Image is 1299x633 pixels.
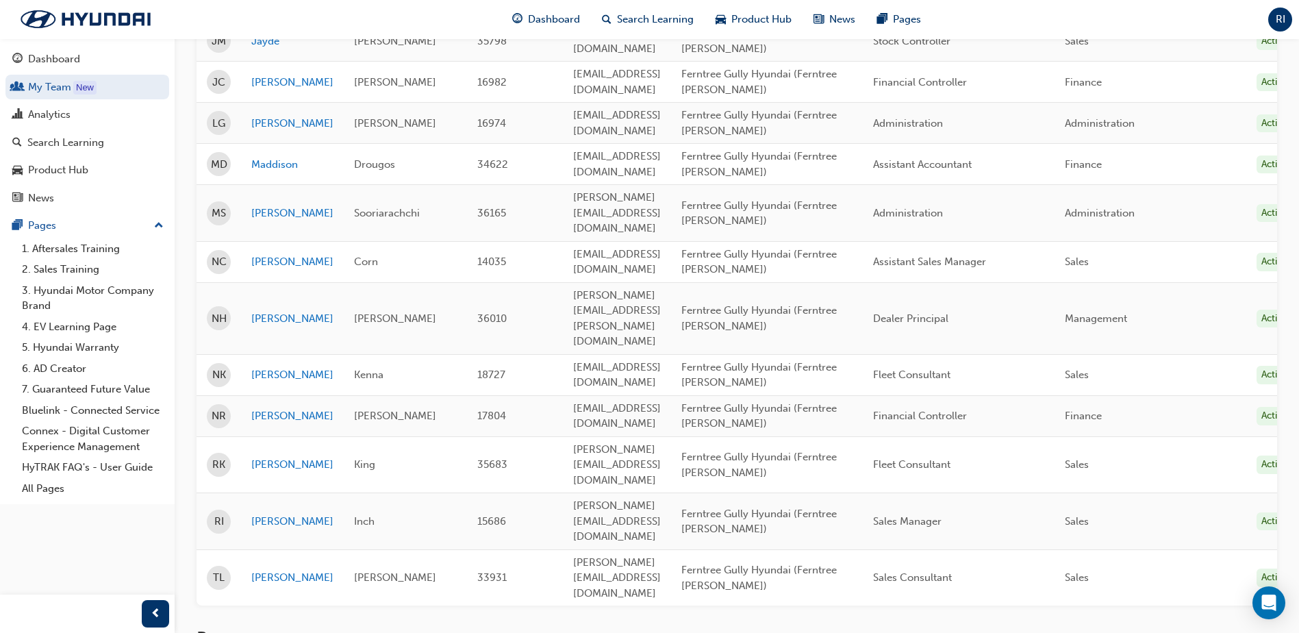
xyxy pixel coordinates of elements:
[5,158,169,183] a: Product Hub
[1257,512,1292,531] div: Active
[1268,8,1292,32] button: RI
[12,220,23,232] span: pages-icon
[154,217,164,235] span: up-icon
[5,102,169,127] a: Analytics
[1257,114,1292,133] div: Active
[212,116,225,132] span: LG
[354,410,436,422] span: [PERSON_NAME]
[873,410,967,422] span: Financial Controller
[681,564,837,592] span: Ferntree Gully Hyundai (Ferntree [PERSON_NAME])
[354,35,436,47] span: [PERSON_NAME]
[28,162,88,178] div: Product Hub
[705,5,803,34] a: car-iconProduct Hub
[573,361,661,389] span: [EMAIL_ADDRESS][DOMAIN_NAME]
[12,193,23,205] span: news-icon
[803,5,866,34] a: news-iconNews
[151,606,161,623] span: prev-icon
[681,109,837,137] span: Ferntree Gully Hyundai (Ferntree [PERSON_NAME])
[873,369,950,381] span: Fleet Consultant
[354,207,420,219] span: Sooriarachchi
[354,312,436,325] span: [PERSON_NAME]
[73,81,97,95] div: Tooltip anchor
[477,458,507,471] span: 35683
[716,11,726,28] span: car-icon
[251,408,333,424] a: [PERSON_NAME]
[573,499,661,543] span: [PERSON_NAME][EMAIL_ADDRESS][DOMAIN_NAME]
[251,457,333,473] a: [PERSON_NAME]
[573,68,661,96] span: [EMAIL_ADDRESS][DOMAIN_NAME]
[16,358,169,380] a: 6. AD Creator
[16,259,169,280] a: 2. Sales Training
[814,11,824,28] span: news-icon
[1257,156,1292,174] div: Active
[1065,256,1089,268] span: Sales
[873,117,943,129] span: Administration
[1257,310,1292,328] div: Active
[354,256,378,268] span: Corn
[212,408,226,424] span: NR
[573,443,661,486] span: [PERSON_NAME][EMAIL_ADDRESS][DOMAIN_NAME]
[1257,456,1292,474] div: Active
[16,457,169,478] a: HyTRAK FAQ's - User Guide
[681,248,837,276] span: Ferntree Gully Hyundai (Ferntree [PERSON_NAME])
[251,570,333,586] a: [PERSON_NAME]
[501,5,591,34] a: guage-iconDashboard
[477,312,507,325] span: 36010
[573,289,661,348] span: [PERSON_NAME][EMAIL_ADDRESS][PERSON_NAME][DOMAIN_NAME]
[212,367,226,383] span: NK
[1065,35,1089,47] span: Sales
[477,256,506,268] span: 14035
[354,571,436,584] span: [PERSON_NAME]
[477,207,506,219] span: 36165
[573,191,661,234] span: [PERSON_NAME][EMAIL_ADDRESS][DOMAIN_NAME]
[573,150,661,178] span: [EMAIL_ADDRESS][DOMAIN_NAME]
[681,27,837,55] span: Ferntree Gully Hyundai (Ferntree [PERSON_NAME])
[251,75,333,90] a: [PERSON_NAME]
[28,51,80,67] div: Dashboard
[1252,586,1285,619] div: Open Intercom Messenger
[1065,515,1089,527] span: Sales
[1065,571,1089,584] span: Sales
[893,12,921,27] span: Pages
[1276,12,1285,27] span: RI
[212,311,227,327] span: NH
[7,5,164,34] img: Trak
[477,571,507,584] span: 33931
[16,238,169,260] a: 1. Aftersales Training
[5,75,169,100] a: My Team
[1065,158,1102,171] span: Finance
[5,47,169,72] a: Dashboard
[27,135,104,151] div: Search Learning
[16,478,169,499] a: All Pages
[28,218,56,234] div: Pages
[1257,32,1292,51] div: Active
[5,213,169,238] button: Pages
[477,35,507,47] span: 35798
[681,361,837,389] span: Ferntree Gully Hyundai (Ferntree [PERSON_NAME])
[877,11,887,28] span: pages-icon
[251,311,333,327] a: [PERSON_NAME]
[1257,204,1292,223] div: Active
[573,402,661,430] span: [EMAIL_ADDRESS][DOMAIN_NAME]
[5,130,169,156] a: Search Learning
[354,515,375,527] span: Inch
[477,158,508,171] span: 34622
[213,570,225,586] span: TL
[12,137,22,149] span: search-icon
[251,157,333,173] a: Maddison
[573,27,661,55] span: [EMAIL_ADDRESS][DOMAIN_NAME]
[1065,312,1127,325] span: Management
[16,421,169,457] a: Connex - Digital Customer Experience Management
[214,514,224,530] span: RI
[873,256,986,268] span: Assistant Sales Manager
[1065,410,1102,422] span: Finance
[5,186,169,211] a: News
[591,5,705,34] a: search-iconSearch Learning
[16,316,169,338] a: 4. EV Learning Page
[12,164,23,177] span: car-icon
[681,150,837,178] span: Ferntree Gully Hyundai (Ferntree [PERSON_NAME])
[873,35,950,47] span: Stock Controller
[28,107,71,123] div: Analytics
[16,280,169,316] a: 3. Hyundai Motor Company Brand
